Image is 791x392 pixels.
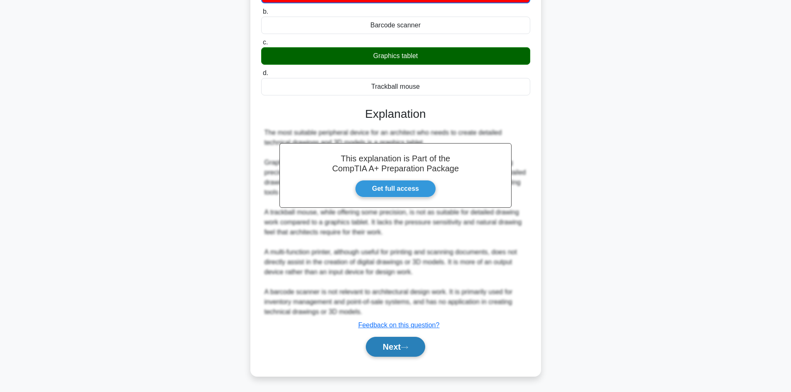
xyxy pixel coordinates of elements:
span: d. [263,69,268,76]
div: Barcode scanner [261,17,530,34]
a: Feedback on this question? [358,321,440,329]
div: Trackball mouse [261,78,530,95]
div: Graphics tablet [261,47,530,65]
button: Next [366,337,425,357]
span: b. [263,8,268,15]
a: Get full access [355,180,436,197]
h3: Explanation [266,107,525,121]
div: The most suitable peripheral device for an architect who needs to create detailed technical drawi... [264,128,527,317]
span: c. [263,39,268,46]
